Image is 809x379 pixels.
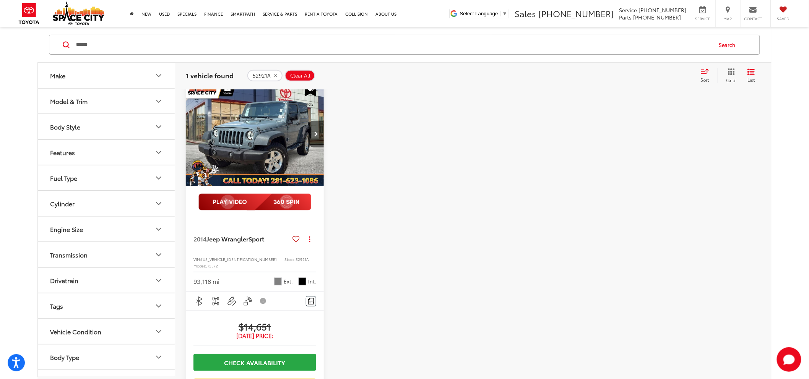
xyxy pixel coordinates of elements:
span: 52921A [296,256,309,262]
img: Aux Input [227,296,237,306]
button: FeaturesFeatures [38,140,175,165]
span: Saved [775,16,792,21]
button: Next image [309,121,324,147]
span: [PHONE_NUMBER] [538,7,614,19]
a: 2014 Jeep Wrangler Sport2014 Jeep Wrangler Sport2014 Jeep Wrangler Sport2014 Jeep Wrangler Sport [185,82,325,186]
div: 2014 Jeep Wrangler Sport 0 [185,82,325,186]
div: Body Style [154,122,163,131]
span: Service [619,6,637,14]
button: Vehicle ConditionVehicle Condition [38,319,175,344]
span: Model: [193,263,206,269]
button: MakeMake [38,63,175,88]
div: Body Type [50,353,79,361]
span: Select Language [460,11,498,16]
button: Grid View [718,68,742,83]
button: Search [712,35,747,54]
div: Transmission [50,251,88,258]
div: Engine Size [154,225,163,234]
div: Model & Trim [154,97,163,106]
button: Toggle Chat Window [777,347,801,372]
button: TagsTags [38,293,175,318]
input: Search by Make, Model, or Keyword [75,36,712,54]
div: Tags [50,302,63,309]
div: Features [50,149,75,156]
div: Model & Trim [50,97,88,105]
span: ​ [500,11,500,16]
div: Drivetrain [154,276,163,285]
button: View Disclaimer [257,293,270,309]
span: dropdown dots [309,236,310,242]
span: Contact [744,16,762,21]
span: Sport [249,234,264,243]
div: Vehicle Condition [154,327,163,336]
span: 1 vehicle found [186,71,234,80]
span: $14,651 [193,321,316,332]
button: Body TypeBody Type [38,345,175,369]
span: List [747,76,755,83]
div: Features [154,148,163,157]
span: Clear All [290,73,310,79]
img: full motion video [198,194,311,211]
span: Sort [701,76,709,83]
button: Select sort value [697,68,718,83]
button: Clear All [285,70,315,81]
span: [DATE] Price: [193,332,316,340]
span: Grid [726,77,736,83]
div: 93,118 mi [193,277,219,286]
img: 2014 Jeep Wrangler Sport [185,82,325,186]
button: remove 52921A [247,70,283,81]
button: TransmissionTransmission [38,242,175,267]
svg: Start Chat [777,347,801,372]
button: Body StyleBody Style [38,114,175,139]
div: Cylinder [50,200,75,207]
button: Model & TrimModel & Trim [38,89,175,113]
img: Keyless Entry [243,296,252,306]
button: Engine SizeEngine Size [38,217,175,241]
button: DrivetrainDrivetrain [38,268,175,293]
div: Tags [154,301,163,311]
img: 4WD/AWD [211,296,221,306]
span: Ext. [284,278,293,285]
div: Transmission [154,250,163,259]
img: Space City Toyota [53,2,104,25]
a: 2014Jeep WranglerSport [193,235,289,243]
a: Select Language​ [460,11,507,16]
div: Fuel Type [50,174,77,181]
button: CylinderCylinder [38,191,175,216]
span: Sales [515,7,536,19]
div: Cylinder [154,199,163,208]
span: VIN: [193,256,201,262]
span: Service [694,16,712,21]
div: Make [50,72,65,79]
div: Vehicle Condition [50,328,101,335]
span: [US_VEHICLE_IDENTIFICATION_NUMBER] [201,256,277,262]
span: ▼ [502,11,507,16]
div: Engine Size [50,225,83,233]
button: Actions [303,232,316,246]
a: Check Availability [193,354,316,371]
span: Map [720,16,736,21]
span: Int. [308,278,316,285]
span: [PHONE_NUMBER] [639,6,687,14]
img: Comments [308,298,314,304]
div: Body Type [154,353,163,362]
span: Anvil Clear Coat [274,278,282,285]
span: Jeep Wrangler [206,234,249,243]
div: Fuel Type [154,173,163,183]
span: Black [299,278,306,285]
span: JKJL72 [206,263,218,269]
span: Parts [619,13,632,21]
button: Comments [306,296,316,306]
div: Body Style [50,123,80,130]
span: 2014 [193,234,206,243]
button: Fuel TypeFuel Type [38,165,175,190]
div: Drivetrain [50,277,78,284]
span: [PHONE_NUMBER] [634,13,681,21]
span: Stock: [284,256,296,262]
div: Make [154,71,163,80]
button: List View [742,68,761,83]
img: Bluetooth® [195,296,205,306]
span: 52921A [253,73,271,79]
